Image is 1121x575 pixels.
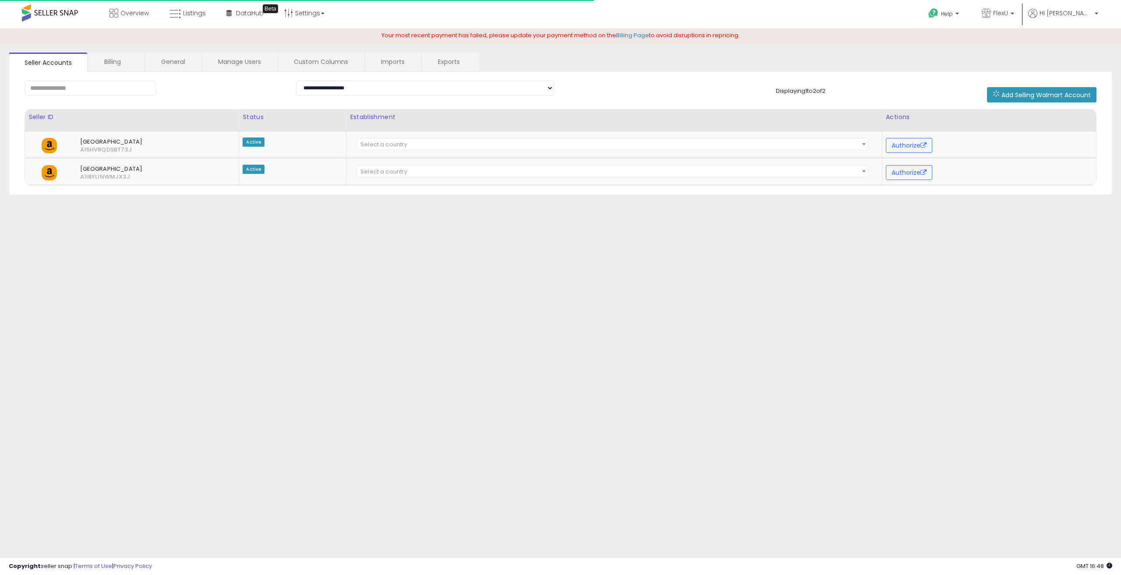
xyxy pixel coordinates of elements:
a: Billing [88,53,144,71]
span: [GEOGRAPHIC_DATA] [74,138,219,146]
img: amazon.png [42,138,57,153]
span: Active [243,165,264,174]
a: Imports [365,53,421,71]
a: Exports [422,53,478,71]
div: Seller ID [28,113,235,122]
button: Authorize [886,165,932,180]
span: Listings [183,9,206,18]
a: General [145,53,201,71]
a: Manage Users [202,53,277,71]
span: Add Selling Walmart Account [1001,91,1091,99]
div: Actions [886,113,1093,122]
span: A15HVRQDSBT73J [74,146,98,154]
i: Get Help [928,8,939,19]
span: DataHub [236,9,264,18]
span: Hi [PERSON_NAME] [1040,9,1092,18]
span: FlexU [993,9,1008,18]
span: Help [941,10,953,18]
div: Tooltip anchor [263,4,278,13]
a: Seller Accounts [9,53,88,72]
span: Select a country [360,140,407,148]
a: Hi [PERSON_NAME] [1028,9,1098,28]
a: Billing Page [616,31,649,39]
span: Active [243,138,264,147]
div: Establishment [350,113,878,122]
span: Displaying 1 to 2 of 2 [776,87,825,95]
button: Add Selling Walmart Account [987,87,1096,102]
span: [GEOGRAPHIC_DATA] [74,165,219,173]
a: Custom Columns [278,53,364,71]
div: Status [243,113,342,122]
span: Overview [120,9,149,18]
span: A1I8YLINWMJX3J [74,173,98,181]
a: Help [921,1,968,28]
span: Your most recent payment has failed, please update your payment method on the to avoid disruption... [381,31,740,39]
span: Select a country [360,167,407,176]
button: Authorize [886,138,932,153]
img: amazon.png [42,165,57,180]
